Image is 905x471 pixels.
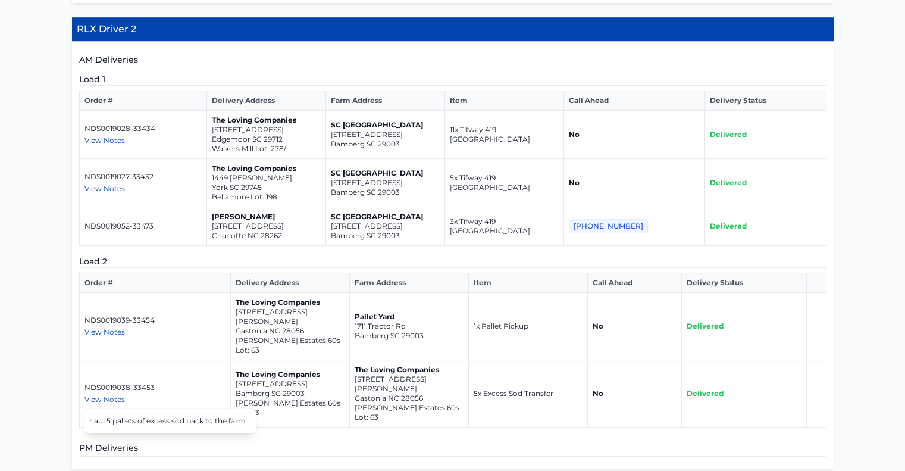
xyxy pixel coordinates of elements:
p: [STREET_ADDRESS] [212,125,321,135]
span: View Notes [84,184,125,193]
span: Delivered [710,130,747,139]
p: NDS0019052-33473 [84,222,202,231]
strong: No [593,389,603,398]
td: 5x Tifway 419 [GEOGRAPHIC_DATA] [445,159,564,207]
p: Bamberg SC 29003 [236,389,345,398]
p: [STREET_ADDRESS] [331,222,440,231]
p: NDS0019038-33453 [84,383,226,392]
strong: No [593,322,603,330]
p: [STREET_ADDRESS] [212,222,321,231]
p: NDS0019027-33432 [84,172,202,182]
p: [PERSON_NAME] Estates 60s Lot: 63 [236,336,345,355]
p: The Loving Companies [355,365,464,375]
h5: Load 2 [79,255,826,268]
th: Delivery Status [681,273,807,293]
p: Gastonia NC 28056 [355,394,464,403]
p: Pallet Yard [355,312,464,322]
th: Item [468,273,587,293]
p: 1711 Tractor Rd [355,322,464,331]
p: [STREET_ADDRESS] [236,379,345,389]
p: Bellamore Lot: 198 [212,192,321,202]
p: Charlotte NC 28262 [212,231,321,241]
th: Item [445,91,564,111]
p: Bamberg SC 29003 [331,231,440,241]
th: Order # [79,91,207,111]
th: Delivery Address [207,91,326,111]
p: Walkers Mill Lot: 278/ [212,144,321,154]
span: View Notes [84,395,125,404]
span: Delivered [710,222,747,230]
p: [STREET_ADDRESS] [331,178,440,188]
p: The Loving Companies [212,164,321,173]
td: 1x Pallet Pickup [468,293,587,360]
p: [PERSON_NAME] Estates 60s Lot: 63 [355,403,464,422]
p: NDS0019028-33434 [84,124,202,133]
th: Call Ahead [587,273,681,293]
p: [STREET_ADDRESS][PERSON_NAME] [236,307,345,326]
th: Farm Address [349,273,468,293]
p: Edgemoor SC 29712 [212,135,321,144]
p: 1449 [PERSON_NAME] [212,173,321,183]
p: The Loving Companies [236,298,345,307]
p: NDS0019039-33454 [84,316,226,325]
span: View Notes [84,327,125,336]
p: Bamberg SC 29003 [355,331,464,341]
h4: RLX Driver 2 [72,17,834,42]
h5: AM Deliveries [79,54,826,68]
td: 3x Tifway 419 [GEOGRAPHIC_DATA] [445,207,564,246]
p: Gastonia NC 28056 [236,326,345,336]
span: Delivered [710,178,747,187]
h5: Load 1 [79,73,826,86]
span: Delivered [687,389,724,398]
p: The Loving Companies [236,370,345,379]
p: [PERSON_NAME] [212,212,321,222]
th: Farm Address [326,91,445,111]
p: [PERSON_NAME] Estates 60s Lot: 63 [236,398,345,417]
h5: PM Deliveries [79,442,826,457]
th: Order # [79,273,230,293]
div: haul 5 pallets of excess sod back to the farm [84,411,256,431]
p: SC [GEOGRAPHIC_DATA] [331,169,440,178]
span: [PHONE_NUMBER] [569,219,648,233]
th: Delivery Address [230,273,349,293]
span: View Notes [84,136,125,145]
p: SC [GEOGRAPHIC_DATA] [331,212,440,222]
p: Bamberg SC 29003 [331,188,440,197]
strong: No [569,130,580,139]
p: [STREET_ADDRESS] [331,130,440,139]
p: York SC 29745 [212,183,321,192]
p: Bamberg SC 29003 [331,139,440,149]
strong: No [569,178,580,187]
span: Delivered [687,322,724,330]
p: SC [GEOGRAPHIC_DATA] [331,120,440,130]
th: Call Ahead [564,91,705,111]
td: 11x Tifway 419 [GEOGRAPHIC_DATA] [445,111,564,159]
th: Delivery Status [704,91,810,111]
p: [STREET_ADDRESS][PERSON_NAME] [355,375,464,394]
p: The Loving Companies [212,116,321,125]
td: 5x Excess Sod Transfer [468,360,587,428]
